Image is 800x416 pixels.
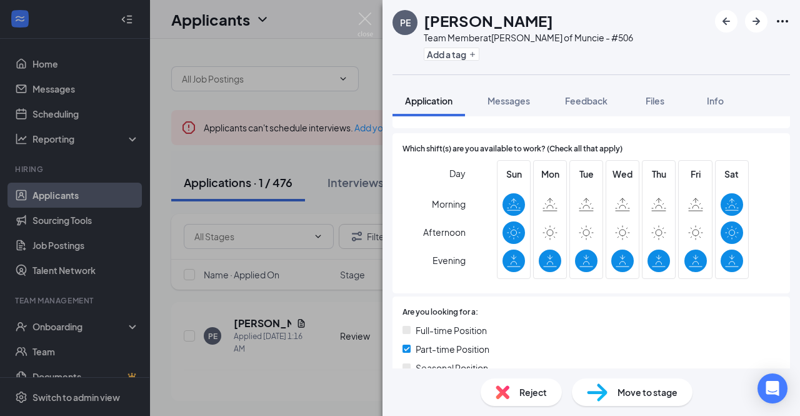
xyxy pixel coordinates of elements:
[424,10,553,31] h1: [PERSON_NAME]
[539,167,561,181] span: Mon
[502,167,525,181] span: Sun
[405,95,452,106] span: Application
[416,342,489,356] span: Part-time Position
[707,95,724,106] span: Info
[646,95,664,106] span: Files
[432,249,466,271] span: Evening
[565,95,607,106] span: Feedback
[402,143,622,155] span: Which shift(s) are you available to work? (Check all that apply)
[575,167,597,181] span: Tue
[719,14,734,29] svg: ArrowLeftNew
[617,385,677,399] span: Move to stage
[449,166,466,180] span: Day
[424,48,479,61] button: PlusAdd a tag
[469,51,476,58] svg: Plus
[400,16,411,29] div: PE
[519,385,547,399] span: Reject
[721,167,743,181] span: Sat
[402,307,478,318] span: Are you looking for a:
[749,14,764,29] svg: ArrowRight
[416,323,487,337] span: Full-time Position
[745,10,767,33] button: ArrowRight
[487,95,530,106] span: Messages
[715,10,737,33] button: ArrowLeftNew
[611,167,634,181] span: Wed
[423,221,466,243] span: Afternoon
[647,167,670,181] span: Thu
[775,14,790,29] svg: Ellipses
[416,361,488,375] span: Seasonal Position
[424,31,633,44] div: Team Member at [PERSON_NAME] of Muncie - #506
[757,373,787,403] div: Open Intercom Messenger
[432,193,466,215] span: Morning
[684,167,707,181] span: Fri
